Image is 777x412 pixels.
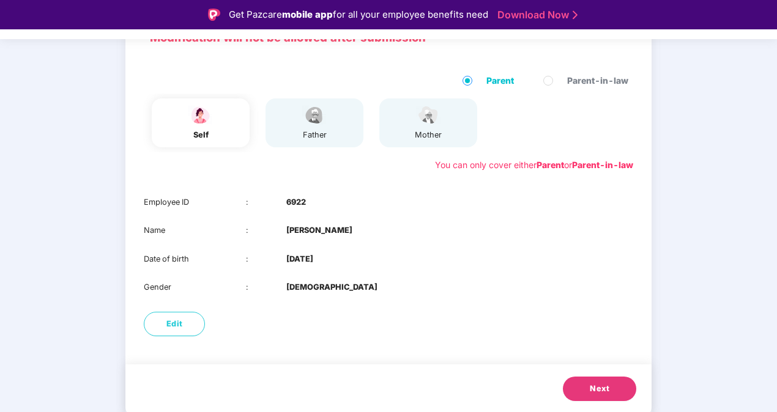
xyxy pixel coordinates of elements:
img: Stroke [573,9,578,21]
span: Edit [166,318,183,330]
img: svg+xml;base64,PHN2ZyB4bWxucz0iaHR0cDovL3d3dy53My5vcmcvMjAwMC9zdmciIHdpZHRoPSI1NCIgaGVpZ2h0PSIzOC... [413,105,444,126]
div: Name [144,224,246,237]
div: Gender [144,281,246,293]
span: Parent [481,74,519,87]
span: Parent-in-law [562,74,633,87]
div: father [299,129,330,141]
div: : [246,281,287,293]
a: Download Now [497,9,574,21]
button: Next [563,377,636,401]
strong: mobile app [282,9,333,20]
img: Logo [208,9,220,21]
b: [PERSON_NAME] [286,224,352,237]
div: self [185,129,216,141]
div: You can only cover either or [435,158,633,172]
b: Parent-in-law [572,160,633,170]
img: svg+xml;base64,PHN2ZyBpZD0iU3BvdXNlX2ljb24iIHhtbG5zPSJodHRwOi8vd3d3LnczLm9yZy8yMDAwL3N2ZyIgd2lkdG... [185,105,216,126]
div: Employee ID [144,196,246,208]
div: mother [413,129,444,141]
b: Parent [537,160,564,170]
b: [DATE] [286,253,313,265]
img: svg+xml;base64,PHN2ZyBpZD0iRmF0aGVyX2ljb24iIHhtbG5zPSJodHRwOi8vd3d3LnczLm9yZy8yMDAwL3N2ZyIgeG1sbn... [299,105,330,126]
div: : [246,253,287,265]
div: : [246,224,287,237]
button: Edit [144,312,205,336]
div: Get Pazcare for all your employee benefits need [229,7,488,22]
b: 6922 [286,196,306,208]
div: Date of birth [144,253,246,265]
span: Next [590,383,609,395]
b: [DEMOGRAPHIC_DATA] [286,281,377,293]
div: : [246,196,287,208]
